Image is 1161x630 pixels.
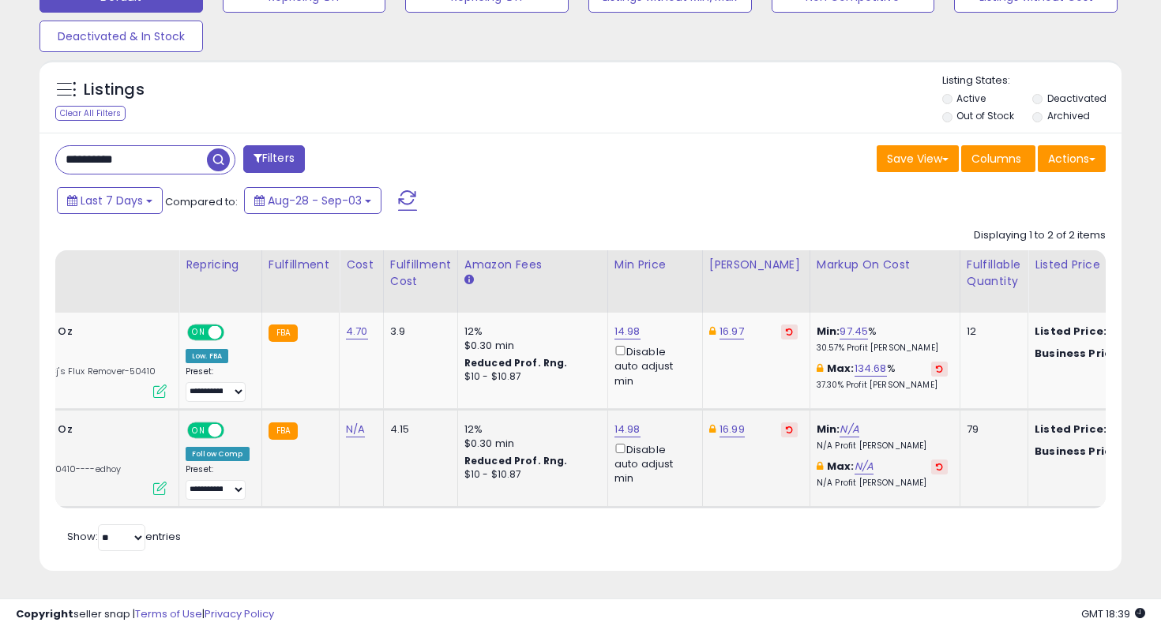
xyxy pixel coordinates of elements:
[827,459,855,474] b: Max:
[390,422,445,437] div: 4.15
[186,349,228,363] div: Low. FBA
[16,606,73,621] strong: Copyright
[961,145,1035,172] button: Columns
[971,151,1021,167] span: Columns
[840,324,868,339] a: 97.45
[16,463,122,475] span: | SKU: 50410----edhoy
[16,365,156,377] span: | SKU: Cj's Flux Remover-50410
[186,366,250,402] div: Preset:
[942,73,1122,88] p: Listing States:
[464,356,568,369] b: Reduced Prof. Rng.
[39,21,203,52] button: Deactivated & In Stock
[817,257,953,273] div: Markup on Cost
[967,324,1016,339] div: 12
[390,257,451,290] div: Fulfillment Cost
[974,228,1106,243] div: Displaying 1 to 2 of 2 items
[827,361,855,376] b: Max:
[877,145,959,172] button: Save View
[57,187,163,214] button: Last 7 Days
[817,324,948,354] div: %
[817,324,840,339] b: Min:
[956,109,1014,122] label: Out of Stock
[464,468,596,482] div: $10 - $10.87
[464,257,601,273] div: Amazon Fees
[205,606,274,621] a: Privacy Policy
[268,193,362,208] span: Aug-28 - Sep-03
[186,464,250,500] div: Preset:
[55,106,126,121] div: Clear All Filters
[269,257,333,273] div: Fulfillment
[135,606,202,621] a: Terms of Use
[464,273,474,287] small: Amazon Fees.
[346,257,377,273] div: Cost
[614,441,690,486] div: Disable auto adjust min
[614,257,696,273] div: Min Price
[244,187,381,214] button: Aug-28 - Sep-03
[956,92,986,105] label: Active
[464,324,596,339] div: 12%
[67,529,181,544] span: Show: entries
[840,422,859,437] a: N/A
[269,422,298,440] small: FBA
[186,447,250,461] div: Follow Comp
[614,324,641,339] a: 14.98
[1047,109,1090,122] label: Archived
[269,324,298,342] small: FBA
[81,193,143,208] span: Last 7 Days
[464,437,596,451] div: $0.30 min
[464,454,568,467] b: Reduced Prof. Rng.
[346,422,365,437] a: N/A
[720,324,744,339] a: 16.97
[967,422,1016,437] div: 79
[709,257,803,273] div: [PERSON_NAME]
[222,326,247,339] span: OFF
[346,324,368,339] a: 4.70
[614,343,690,388] div: Disable auto adjust min
[243,145,305,173] button: Filters
[222,423,247,437] span: OFF
[817,380,948,391] p: 37.30% Profit [PERSON_NAME]
[186,257,255,273] div: Repricing
[1035,324,1107,339] b: Listed Price:
[967,257,1021,290] div: Fulfillable Quantity
[855,459,874,474] a: N/A
[165,194,238,209] span: Compared to:
[1035,422,1107,437] b: Listed Price:
[464,422,596,437] div: 12%
[810,250,960,313] th: The percentage added to the cost of goods (COGS) that forms the calculator for Min & Max prices.
[1038,145,1106,172] button: Actions
[189,423,209,437] span: ON
[1035,444,1122,459] b: Business Price:
[84,79,145,101] h5: Listings
[390,324,445,339] div: 3.9
[614,422,641,437] a: 14.98
[817,343,948,354] p: 30.57% Profit [PERSON_NAME]
[855,361,887,377] a: 134.68
[464,370,596,384] div: $10 - $10.87
[817,441,948,452] p: N/A Profit [PERSON_NAME]
[720,422,745,437] a: 16.99
[1081,606,1145,621] span: 2025-09-11 18:39 GMT
[817,422,840,437] b: Min:
[1035,346,1122,361] b: Business Price:
[1047,92,1107,105] label: Deactivated
[464,339,596,353] div: $0.30 min
[817,478,948,489] p: N/A Profit [PERSON_NAME]
[189,326,209,339] span: ON
[16,607,274,622] div: seller snap | |
[817,362,948,391] div: %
